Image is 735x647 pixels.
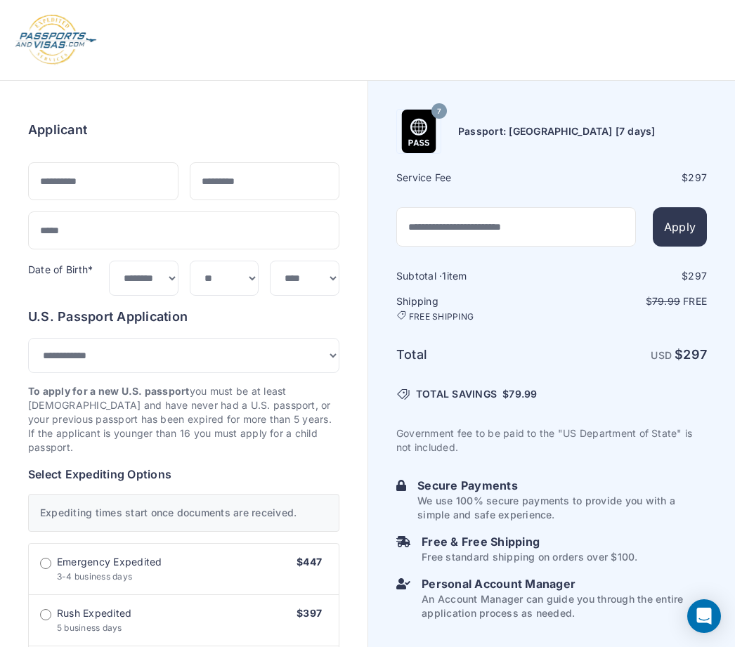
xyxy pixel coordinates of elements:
h6: Secure Payments [417,477,707,494]
div: $ [553,269,707,283]
div: $ [553,171,707,185]
span: FREE SHIPPING [409,311,474,322]
p: An Account Manager can guide you through the entire application process as needed. [422,592,707,620]
span: $ [502,387,537,401]
p: Free standard shipping on orders over $100. [422,550,637,564]
img: Product Name [397,110,441,153]
h6: Select Expediting Options [28,466,339,483]
p: We use 100% secure payments to provide you with a simple and safe experience. [417,494,707,522]
h6: Total [396,345,550,365]
span: 79.99 [509,388,537,400]
span: Emergency Expedited [57,555,162,569]
p: you must be at least [DEMOGRAPHIC_DATA] and have never had a U.S. passport, or your previous pass... [28,384,339,455]
span: 297 [688,270,707,282]
h6: Subtotal · item [396,269,550,283]
span: 5 business days [57,622,122,633]
p: $ [553,294,707,308]
h6: Passport: [GEOGRAPHIC_DATA] [7 days] [458,124,656,138]
p: Government fee to be paid to the "US Department of State" is not included. [396,426,707,455]
span: 297 [683,347,707,362]
button: Apply [653,207,707,247]
span: 7 [437,103,441,121]
span: 297 [688,171,707,183]
span: Free [683,295,707,307]
h6: Free & Free Shipping [422,533,637,550]
label: Date of Birth* [28,263,93,275]
h6: Personal Account Manager [422,575,707,592]
strong: $ [675,347,707,362]
span: $447 [297,556,322,568]
h6: Applicant [28,120,87,140]
h6: Shipping [396,294,550,322]
span: 1 [442,270,446,282]
span: 79.99 [652,295,680,307]
span: 3-4 business days [57,571,132,582]
span: $397 [297,607,322,619]
div: Expediting times start once documents are received. [28,494,339,532]
span: USD [651,349,672,361]
div: Open Intercom Messenger [687,599,721,633]
span: TOTAL SAVINGS [416,387,497,401]
h6: U.S. Passport Application [28,307,339,327]
span: Rush Expedited [57,606,131,620]
img: Logo [14,14,98,66]
strong: To apply for a new U.S. passport [28,385,190,397]
h6: Service Fee [396,171,550,185]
